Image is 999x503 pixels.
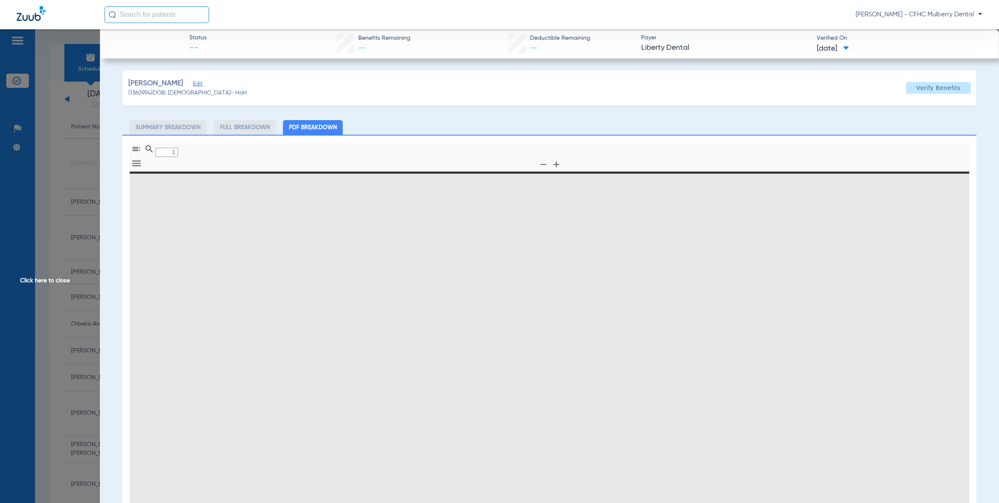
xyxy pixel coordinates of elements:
button: Zoom Out [536,159,550,171]
li: Summary Breakdown [130,120,206,135]
button: Zoom In [549,159,563,171]
svg: Tools [131,158,142,169]
button: Verify Benefits [906,82,971,94]
iframe: Chat Widget [957,463,999,503]
button: Toggle Sidebar [129,143,143,155]
pdf-shy-button: Zoom Out [537,164,550,171]
span: -- [530,44,538,52]
input: Search for patients [104,6,209,23]
span: Verified On [817,34,985,43]
span: [PERSON_NAME] [128,78,183,89]
li: PDF Breakdown [283,120,343,135]
span: -- [189,43,206,54]
pdf-shy-button: Toggle Sidebar [130,149,143,155]
pdf-shy-button: Zoom In [550,164,563,171]
span: -- [358,44,366,52]
li: Full Breakdown [214,120,276,135]
button: Tools [129,159,143,170]
pdf-shy-button: Find in Document [143,149,155,155]
span: [DATE] [817,44,849,54]
span: Status [189,33,206,42]
span: [PERSON_NAME] - CFHC Mulberry Dental [856,10,982,19]
span: Verify Benefits [916,85,961,91]
span: Benefits Remaining [358,34,410,43]
span: Deductible Remaining [530,34,590,43]
span: Payer [641,33,810,42]
img: Zuub Logo [17,6,46,21]
button: Find in Document [142,143,156,155]
span: Edit [193,81,201,89]
img: Search Icon [109,11,116,18]
span: Liberty Dental [641,43,810,53]
span: (1360994) DOB: [DEMOGRAPHIC_DATA] - HoH [128,89,247,98]
input: Page [155,148,178,157]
